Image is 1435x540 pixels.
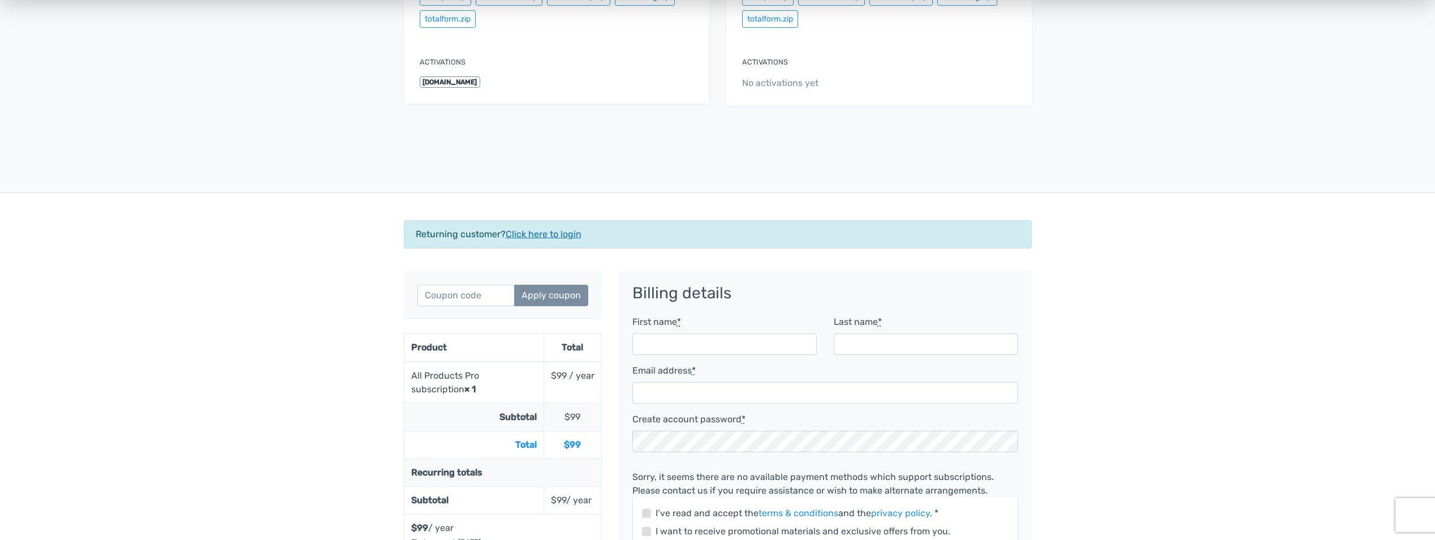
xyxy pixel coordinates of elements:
label: Activations [742,57,788,67]
a: Click here to login [506,229,581,239]
div: Sorry, it seems there are no available payment methods which support subscriptions. Please contac... [632,470,1018,498]
span: $ [564,439,570,450]
th: Product [404,333,544,362]
a: privacy policy [871,508,930,518]
bdi: 99 [564,412,580,422]
th: Subtotal [404,403,544,431]
th: Recurring totals [404,458,601,486]
abbr: required [692,365,696,376]
span: 99 [411,522,428,533]
abbr: required [878,316,882,327]
bdi: 99 [564,439,581,450]
button: totalform.zip [742,10,798,28]
span: 99 [551,495,566,505]
strong: × 1 [464,384,476,395]
span: $ [411,522,417,533]
label: Email address [632,364,696,378]
th: Total [544,333,601,362]
label: Last name [834,315,882,329]
span: / year [569,370,594,381]
span: No activations yet [742,76,1016,90]
td: / year [544,486,601,514]
span: $ [564,412,570,422]
label: First name [632,315,681,329]
h3: Billing details [632,285,1018,302]
span: [DOMAIN_NAME] [420,76,481,88]
div: Returning customer? [404,220,1032,248]
abbr: required [677,316,681,327]
span: $ [551,495,557,505]
a: terms & conditions [759,508,838,518]
td: All Products Pro subscription [404,362,544,404]
th: Total [404,431,544,458]
label: Activations [420,57,466,67]
button: totalform.zip [420,10,476,28]
input: Apply coupon [514,285,588,306]
span: $ [551,370,557,381]
abbr: required [742,414,745,425]
th: Subtotal [404,486,544,514]
bdi: 99 [551,370,567,381]
label: Create account password [632,413,745,426]
input: Coupon code [417,285,515,306]
span: I’ve read and accept the and the . [656,508,932,518]
span: I want to receive promotional materials and exclusive offers from you. [656,526,950,537]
